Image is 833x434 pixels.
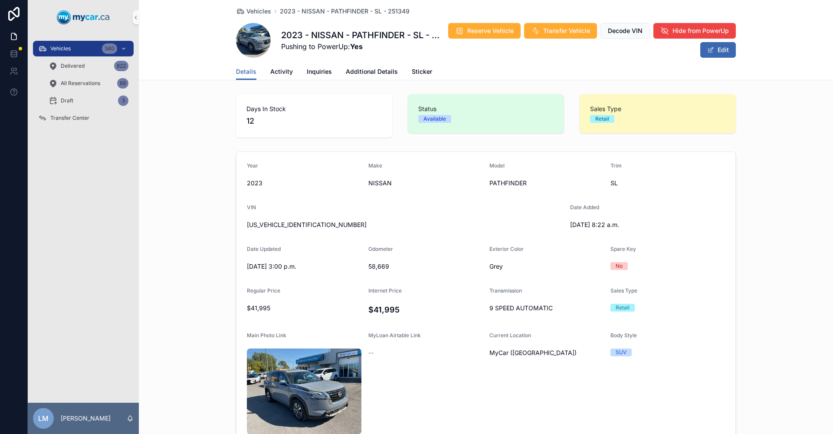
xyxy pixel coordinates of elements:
a: Sticker [412,64,432,81]
div: SUV [616,349,626,356]
a: Inquiries [307,64,332,81]
a: Activity [270,64,293,81]
span: Body Style [610,332,637,339]
a: Vehicles340 [33,41,134,56]
div: Available [423,115,446,123]
span: NISSAN [368,179,483,187]
span: Model [489,162,505,169]
span: Sales Type [610,287,637,294]
span: $41,995 [247,304,361,312]
span: Decode VIN [608,26,643,35]
span: MyLoan Airtable Link [368,332,421,339]
h4: $41,995 [368,304,483,316]
span: Status [418,105,554,113]
span: 12 [246,115,382,127]
h1: 2023 - NISSAN - PATHFINDER - SL - 251349 [281,29,441,41]
div: scrollable content [28,35,139,137]
div: No [616,262,623,270]
div: 3 [118,95,128,106]
span: Delivered [61,62,85,69]
span: 2023 [247,179,361,187]
button: Reserve Vehicle [448,23,521,39]
span: Date Updated [247,246,281,252]
span: Draft [61,97,73,104]
button: Transfer Vehicle [524,23,597,39]
a: Draft3 [43,93,134,108]
a: Additional Details [346,64,398,81]
a: All Reservations69 [43,76,134,91]
span: Days In Stock [246,105,382,113]
span: LM [38,413,49,424]
span: [US_VEHICLE_IDENTIFICATION_NUMBER] [247,220,563,229]
div: Retail [616,304,630,312]
a: Transfer Center [33,110,134,126]
span: Internet Price [368,287,402,294]
span: MyCar ([GEOGRAPHIC_DATA]) [489,349,577,357]
span: VIN [247,204,256,210]
div: 822 [114,61,128,71]
span: [DATE] 3:00 p.m. [247,262,361,271]
div: 69 [117,78,128,89]
span: 58,669 [368,262,483,271]
span: Trim [610,162,622,169]
a: Vehicles [236,7,271,16]
a: Details [236,64,256,80]
span: Current Location [489,332,531,339]
span: Hide from PowerUp [672,26,729,35]
span: Make [368,162,382,169]
strong: Yes [350,42,363,51]
span: Transmission [489,287,522,294]
span: Main Photo Link [247,332,286,339]
span: Regular Price [247,287,280,294]
span: SL [610,179,725,187]
p: [PERSON_NAME] [61,414,111,423]
a: 2023 - NISSAN - PATHFINDER - SL - 251349 [280,7,410,16]
div: 340 [102,43,117,54]
span: 9 SPEED AUTOMATIC [489,304,603,312]
span: All Reservations [61,80,100,87]
span: Vehicles [246,7,271,16]
span: Transfer Vehicle [543,26,590,35]
span: Inquiries [307,67,332,76]
div: Retail [595,115,609,123]
button: Hide from PowerUp [653,23,736,39]
span: [DATE] 8:22 a.m. [570,220,685,229]
span: Exterior Color [489,246,524,252]
span: Odometer [368,246,393,252]
span: Activity [270,67,293,76]
button: Decode VIN [600,23,650,39]
a: Delivered822 [43,58,134,74]
span: Additional Details [346,67,398,76]
span: Vehicles [50,45,71,52]
span: Year [247,162,258,169]
span: Grey [489,262,603,271]
button: Edit [700,42,736,58]
span: Date Added [570,204,599,210]
img: App logo [57,10,110,24]
span: -- [368,349,374,357]
span: Details [236,67,256,76]
span: Sales Type [590,105,725,113]
span: PATHFINDER [489,179,603,187]
span: Transfer Center [50,115,89,122]
span: Reserve Vehicle [467,26,514,35]
span: Spare Key [610,246,636,252]
span: Sticker [412,67,432,76]
span: Pushing to PowerUp: [281,41,441,52]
